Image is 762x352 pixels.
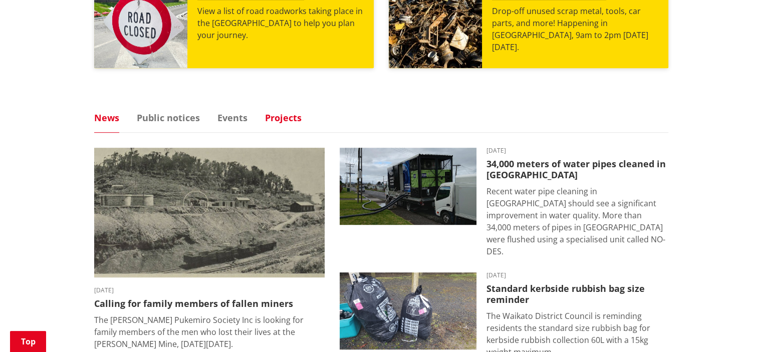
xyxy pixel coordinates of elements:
[94,148,325,277] img: Glen Afton Mine 1939
[265,113,302,122] a: Projects
[197,5,364,41] p: View a list of road roadworks taking place in the [GEOGRAPHIC_DATA] to help you plan your journey.
[486,148,668,154] time: [DATE]
[94,148,325,350] a: A black-and-white historic photograph shows a hillside with trees, small buildings, and cylindric...
[340,148,668,257] a: [DATE] 34,000 meters of water pipes cleaned in [GEOGRAPHIC_DATA] Recent water pipe cleaning in [G...
[10,331,46,352] a: Top
[94,287,325,293] time: [DATE]
[94,113,119,122] a: News
[486,272,668,278] time: [DATE]
[486,283,668,305] h3: Standard kerbside rubbish bag size reminder
[340,148,476,225] img: NO-DES unit flushing water pipes in Huntly
[94,314,325,350] p: The [PERSON_NAME] Pukemiro Society Inc is looking for family members of the men who lost their li...
[486,159,668,180] h3: 34,000 meters of water pipes cleaned in [GEOGRAPHIC_DATA]
[492,5,658,53] p: Drop-off unused scrap metal, tools, car parts, and more! Happening in [GEOGRAPHIC_DATA], 9am to 2...
[94,298,325,309] h3: Calling for family members of fallen miners
[217,113,247,122] a: Events
[137,113,200,122] a: Public notices
[716,310,752,346] iframe: Messenger Launcher
[486,185,668,257] p: Recent water pipe cleaning in [GEOGRAPHIC_DATA] should see a significant improvement in water qua...
[340,272,476,349] img: 20250825_074435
